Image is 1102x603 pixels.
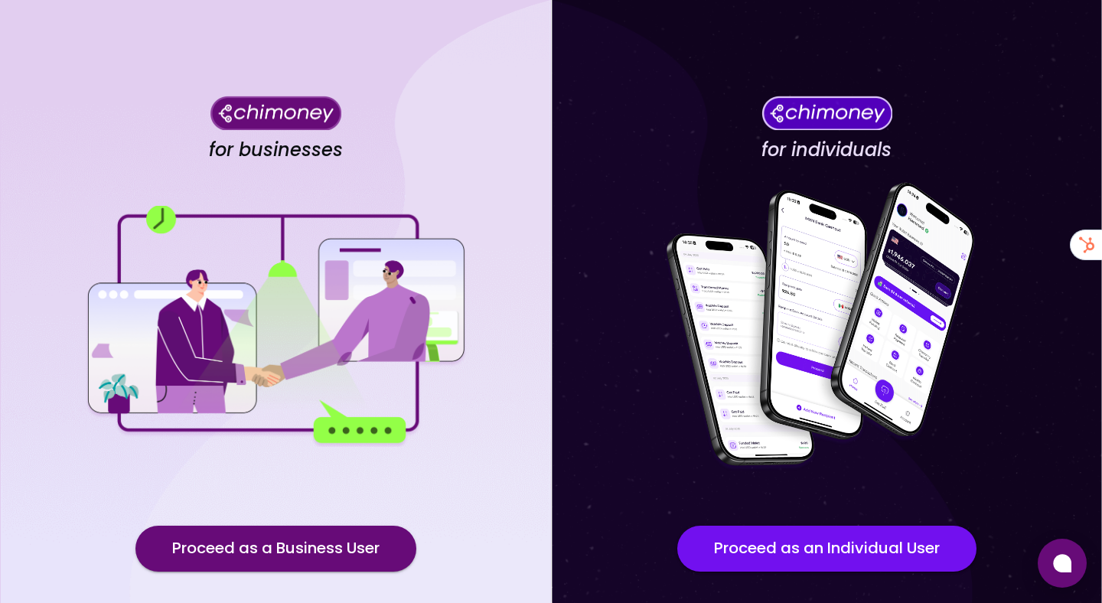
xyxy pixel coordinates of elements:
[761,96,892,130] img: Chimoney for individuals
[677,526,976,572] button: Proceed as an Individual User
[84,206,467,447] img: for businesses
[761,139,892,161] h4: for individuals
[209,139,343,161] h4: for businesses
[210,96,341,130] img: Chimoney for businesses
[1038,539,1087,588] button: Open chat window
[135,526,416,572] button: Proceed as a Business User
[635,174,1018,480] img: for individuals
